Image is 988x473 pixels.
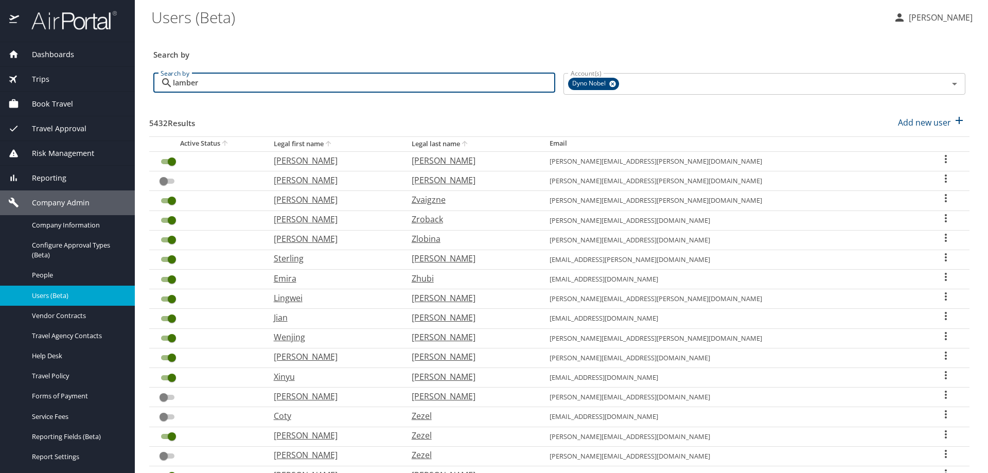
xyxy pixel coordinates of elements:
img: icon-airportal.png [9,10,20,30]
button: sort [324,139,334,149]
p: Zezel [412,429,529,442]
h1: Users (Beta) [151,1,885,33]
span: Risk Management [19,148,94,159]
p: Coty [274,410,391,422]
p: [PERSON_NAME] [412,174,529,186]
td: [PERSON_NAME][EMAIL_ADDRESS][PERSON_NAME][DOMAIN_NAME] [541,328,923,348]
p: Jian [274,311,391,324]
p: [PERSON_NAME] [412,371,529,383]
td: [EMAIL_ADDRESS][DOMAIN_NAME] [541,368,923,388]
p: Zezel [412,449,529,461]
div: Dyno Nobel [568,78,619,90]
th: Legal last name [403,136,541,151]
span: Company Admin [19,197,90,208]
td: [PERSON_NAME][EMAIL_ADDRESS][DOMAIN_NAME] [541,388,923,407]
span: Help Desk [32,351,122,361]
p: [PERSON_NAME] [274,154,391,167]
td: [PERSON_NAME][EMAIL_ADDRESS][PERSON_NAME][DOMAIN_NAME] [541,289,923,309]
span: Travel Agency Contacts [32,331,122,341]
p: Zvaigzne [412,194,529,206]
p: [PERSON_NAME] [412,351,529,363]
span: Travel Approval [19,123,86,134]
span: Travel Policy [32,371,122,381]
td: [PERSON_NAME][EMAIL_ADDRESS][PERSON_NAME][DOMAIN_NAME] [541,171,923,191]
span: Trips [19,74,49,85]
p: Zhubi [412,272,529,285]
p: [PERSON_NAME] [412,252,529,265]
td: [PERSON_NAME][EMAIL_ADDRESS][DOMAIN_NAME] [541,446,923,466]
p: [PERSON_NAME] [412,331,529,343]
p: Lingwei [274,292,391,304]
p: [PERSON_NAME] [412,311,529,324]
h3: Search by [153,43,965,61]
p: [PERSON_NAME] [274,449,391,461]
p: Zezel [412,410,529,422]
span: Report Settings [32,452,122,462]
td: [EMAIL_ADDRESS][DOMAIN_NAME] [541,407,923,427]
p: [PERSON_NAME] [274,429,391,442]
td: [EMAIL_ADDRESS][PERSON_NAME][DOMAIN_NAME] [541,250,923,269]
span: Reporting Fields (Beta) [32,432,122,442]
p: Xinyu [274,371,391,383]
img: airportal-logo.png [20,10,117,30]
td: [PERSON_NAME][EMAIL_ADDRESS][DOMAIN_NAME] [541,230,923,250]
span: Book Travel [19,98,73,110]
p: [PERSON_NAME] [274,390,391,402]
td: [EMAIL_ADDRESS][DOMAIN_NAME] [541,309,923,328]
h3: 5432 Results [149,111,195,129]
button: sort [460,139,470,149]
p: Sterling [274,252,391,265]
input: Search by name or email [173,73,555,93]
td: [PERSON_NAME][EMAIL_ADDRESS][DOMAIN_NAME] [541,211,923,230]
button: Add new user [894,111,969,134]
span: Configure Approval Types (Beta) [32,240,122,260]
span: People [32,270,122,280]
button: [PERSON_NAME] [889,8,977,27]
p: Wenjing [274,331,391,343]
p: [PERSON_NAME] [274,194,391,206]
span: Dyno Nobel [568,78,612,89]
td: [PERSON_NAME][EMAIL_ADDRESS][DOMAIN_NAME] [541,427,923,446]
p: Zlobina [412,233,529,245]
p: [PERSON_NAME] [412,154,529,167]
th: Email [541,136,923,151]
p: [PERSON_NAME] [274,233,391,245]
p: Add new user [898,116,951,129]
span: Forms of Payment [32,391,122,401]
p: [PERSON_NAME] [274,351,391,363]
p: [PERSON_NAME] [412,390,529,402]
th: Active Status [149,136,266,151]
span: Reporting [19,172,66,184]
p: Zroback [412,213,529,225]
span: Service Fees [32,412,122,422]
span: Dashboards [19,49,74,60]
span: Company Information [32,220,122,230]
span: Users (Beta) [32,291,122,301]
td: [EMAIL_ADDRESS][DOMAIN_NAME] [541,270,923,289]
span: Vendor Contracts [32,311,122,321]
button: sort [220,139,231,149]
p: Emira [274,272,391,285]
p: [PERSON_NAME] [274,174,391,186]
th: Legal first name [266,136,403,151]
p: [PERSON_NAME] [906,11,973,24]
td: [PERSON_NAME][EMAIL_ADDRESS][PERSON_NAME][DOMAIN_NAME] [541,151,923,171]
p: [PERSON_NAME] [412,292,529,304]
td: [PERSON_NAME][EMAIL_ADDRESS][DOMAIN_NAME] [541,348,923,367]
td: [PERSON_NAME][EMAIL_ADDRESS][PERSON_NAME][DOMAIN_NAME] [541,191,923,211]
p: [PERSON_NAME] [274,213,391,225]
button: Open [947,77,962,91]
